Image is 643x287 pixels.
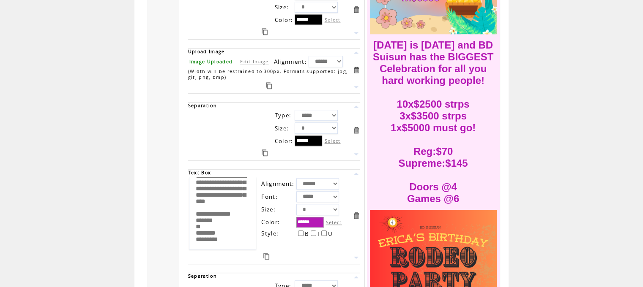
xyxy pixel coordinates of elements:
span: Separation [188,103,216,108]
span: Upload Image [188,49,224,54]
span: Color: [261,218,280,226]
span: B [305,230,309,238]
a: Duplicate this item [266,82,272,89]
span: Size: [274,3,289,11]
a: Duplicate this item [262,149,268,156]
span: Image Uploaded [189,59,233,65]
span: Text Box [188,170,211,176]
a: Duplicate this item [262,28,268,35]
span: (Width will be restrained to 300px. Formats supported: jpg, gif, png, bmp) [188,68,348,80]
a: Move this item down [352,29,360,37]
label: Select [324,16,340,23]
span: Alignment: [274,58,306,65]
a: Move this item up [352,49,360,57]
label: Select [326,219,342,225]
span: Color: [274,137,293,145]
a: Move this item down [352,254,360,262]
span: Color: [274,16,293,24]
span: I [317,230,320,238]
span: U [328,230,333,238]
a: Delete this item [352,5,360,14]
a: Move this item up [352,103,360,111]
label: Select [324,138,340,144]
a: Delete this item [352,211,360,219]
span: Separation [188,273,216,279]
a: Duplicate this item [263,253,269,260]
a: Delete this item [352,126,360,134]
span: Size: [274,125,289,132]
a: Move this item up [352,273,360,281]
span: Font: [261,193,278,200]
a: Edit Image [240,58,268,65]
a: Move this item down [352,83,360,91]
a: Delete this item [352,66,360,74]
span: Alignment: [261,180,294,187]
span: Style: [261,230,279,237]
a: Move this item down [352,150,360,158]
a: Move this item up [352,170,360,178]
span: Size: [261,206,276,213]
font: [DATE] is [DATE] and BD Suisun has the BIGGEST Celebration for all you hard working people! 10x$2... [373,39,493,204]
span: Type: [274,111,291,119]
